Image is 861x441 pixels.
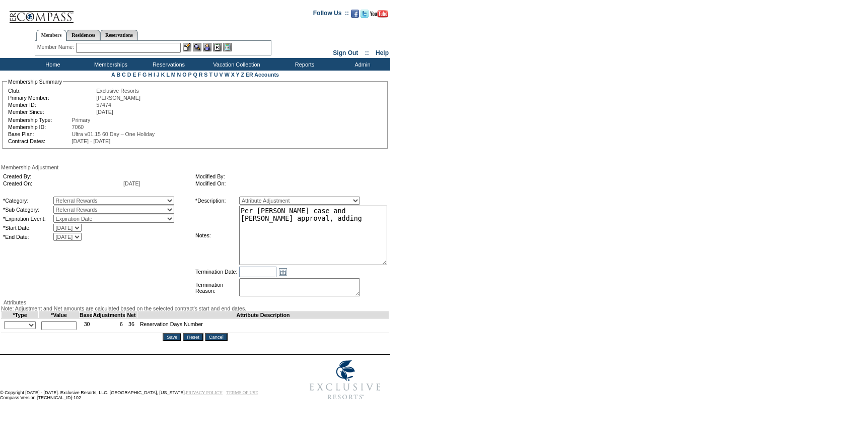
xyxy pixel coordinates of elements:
img: Exclusive Resorts [300,355,390,405]
td: Memberships [81,58,138,71]
td: *Type [2,312,39,319]
td: Attribute Description [137,312,389,319]
td: *Category: [3,197,52,205]
a: K [161,72,165,78]
div: Attributes [1,299,389,305]
img: b_edit.gif [183,43,191,51]
span: [DATE] - [DATE] [72,138,111,144]
legend: Membership Summary [7,79,63,85]
a: W [225,72,230,78]
img: Impersonate [203,43,211,51]
td: *Expiration Event: [3,215,52,223]
img: Subscribe to our YouTube Channel [370,10,388,18]
td: Reports [274,58,332,71]
td: 30 [80,319,93,333]
td: *Start Date: [3,224,52,232]
a: J [157,72,160,78]
td: *End Date: [3,233,52,241]
a: Open the calendar popup. [277,266,289,277]
td: Follow Us :: [313,9,349,21]
a: D [127,72,131,78]
span: :: [365,49,369,56]
img: Reservations [213,43,222,51]
span: 57474 [96,102,111,108]
td: Home [23,58,81,71]
input: Save [163,333,181,341]
input: Cancel [205,333,228,341]
a: Sign Out [333,49,358,56]
a: Q [193,72,197,78]
img: View [193,43,201,51]
a: U [214,72,218,78]
a: O [182,72,186,78]
td: Net [126,312,137,319]
a: Become our fan on Facebook [351,13,359,19]
a: N [177,72,181,78]
a: B [116,72,120,78]
td: 36 [126,319,137,333]
span: Primary [72,117,91,123]
span: [DATE] [96,109,113,115]
td: Created By: [3,173,122,179]
td: Modified On: [195,180,384,186]
a: Z [241,72,244,78]
td: Reservation Days Number [137,319,389,333]
a: TERMS OF USE [227,390,258,395]
div: Membership Adjustment [1,164,389,170]
a: I [154,72,155,78]
td: Contract Dates: [8,138,71,144]
td: Base Plan: [8,131,71,137]
a: T [209,72,212,78]
td: *Value [39,312,80,319]
a: Help [376,49,389,56]
td: Primary Member: [8,95,95,101]
a: C [122,72,126,78]
a: S [204,72,207,78]
td: Member Since: [8,109,95,115]
td: Admin [332,58,390,71]
input: Reset [183,333,203,341]
a: F [137,72,141,78]
a: A [111,72,115,78]
a: Y [236,72,240,78]
div: Note: Adjustment and Net amounts are calculated based on the selected contract's start and end da... [1,305,389,311]
img: b_calculator.gif [223,43,232,51]
a: Members [36,30,67,41]
a: E [132,72,136,78]
td: Termination Date: [195,266,238,277]
span: Ultra v01.15 60 Day – One Holiday [72,131,155,137]
span: Exclusive Resorts [96,88,139,94]
td: 6 [93,319,126,333]
td: Base [80,312,93,319]
td: Modified By: [195,173,384,179]
td: Club: [8,88,95,94]
a: Subscribe to our YouTube Channel [370,13,388,19]
td: Reservations [138,58,196,71]
td: Adjustments [93,312,126,319]
span: 7060 [72,124,84,130]
span: [PERSON_NAME] [96,95,140,101]
td: *Description: [195,197,238,205]
td: Notes: [195,206,238,265]
td: Membership Type: [8,117,71,123]
a: X [231,72,235,78]
a: PRIVACY POLICY [186,390,223,395]
a: ER Accounts [246,72,279,78]
td: *Sub Category: [3,206,52,214]
span: [DATE] [123,180,140,186]
a: L [166,72,169,78]
a: Follow us on Twitter [361,13,369,19]
a: M [171,72,176,78]
a: G [142,72,147,78]
td: Vacation Collection [196,58,274,71]
a: V [220,72,223,78]
td: Membership ID: [8,124,71,130]
a: Reservations [100,30,138,40]
a: R [199,72,203,78]
a: Residences [66,30,100,40]
td: Member ID: [8,102,95,108]
img: Follow us on Twitter [361,10,369,18]
td: Termination Reason: [195,278,238,297]
div: Member Name: [37,43,76,51]
a: P [188,72,192,78]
